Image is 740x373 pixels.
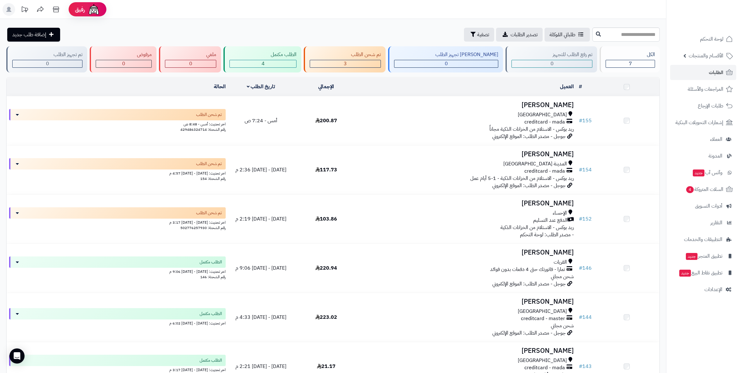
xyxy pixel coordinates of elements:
[710,218,722,227] span: التقارير
[697,8,734,21] img: logo-2.png
[196,161,222,167] span: تم شحن الطلب
[88,46,158,72] a: مرفوض 0
[524,364,565,371] span: creditcard - mada
[196,210,222,216] span: تم شحن الطلب
[318,83,334,90] a: الإجمالي
[317,363,336,370] span: 21.17
[394,60,498,67] div: 0
[96,51,152,58] div: مرفوض
[579,117,592,124] a: #155
[361,249,574,256] h3: [PERSON_NAME]
[518,111,567,118] span: [GEOGRAPHIC_DATA]
[445,60,448,67] span: 0
[545,28,590,42] a: طلباتي المُوكلة
[235,166,286,174] span: [DATE] - [DATE] 2:36 م
[9,348,25,364] div: Open Intercom Messenger
[579,264,592,272] a: #146
[675,118,723,127] span: إشعارات التحويلات البنكية
[550,31,575,38] span: طلباتي المُوكلة
[551,60,554,67] span: 0
[180,127,226,132] span: رقم الشحنة: 429486324714
[200,176,226,181] span: رقم الشحنة: 154
[464,28,494,42] button: تصفية
[229,51,297,58] div: الطلب مكتمل
[500,224,574,231] span: ريد بوكس - الاستلام من الخزانات الذكية
[670,65,736,80] a: الطلبات
[122,60,125,67] span: 0
[551,273,574,280] span: شحن مجاني
[524,168,565,175] span: creditcard - mada
[670,232,736,247] a: التطبيقات والخدمات
[579,117,582,124] span: #
[470,175,574,182] span: ريد بوكس - الاستلام من الخزانات الذكية - 1-5 أيام عمل
[693,169,704,176] span: جديد
[709,68,723,77] span: الطلبات
[533,217,568,224] span: الدفع عند التسليم
[670,198,736,214] a: أدوات التسويق
[302,46,387,72] a: تم شحن الطلب 3
[315,313,337,321] span: 223.02
[579,363,582,370] span: #
[489,125,574,133] span: ريد بوكس - الاستلام من الخزانات الذكية مجاناً
[158,46,222,72] a: ملغي 0
[688,85,723,94] span: المراجعات والأسئلة
[704,285,722,294] span: الإعدادات
[310,51,381,58] div: تم شحن الطلب
[524,118,565,126] span: creditcard - mada
[679,268,722,277] span: تطبيق نقاط البيع
[196,112,222,118] span: تم شحن الطلب
[359,195,576,244] td: - مصدر الطلب: لوحة التحكم
[670,182,736,197] a: السلات المتروكة4
[686,253,698,260] span: جديد
[670,98,736,113] a: طلبات الإرجاع
[679,270,691,277] span: جديد
[477,31,489,38] span: تصفية
[96,60,151,67] div: 0
[165,51,216,58] div: ملغي
[685,252,722,261] span: تطبيق المتجر
[579,166,592,174] a: #154
[5,46,88,72] a: تم تجهيز الطلب 0
[496,28,543,42] a: تصدير الطلبات
[579,264,582,272] span: #
[695,202,722,210] span: أدوات التسويق
[551,322,574,330] span: شحن مجاني
[709,152,722,160] span: المدونة
[9,120,226,127] div: اخر تحديث: أمس - 8:48 ص
[629,60,632,67] span: 7
[9,366,226,373] div: اخر تحديث: [DATE] - [DATE] 3:17 م
[700,35,723,43] span: لوحة التحكم
[670,148,736,164] a: المدونة
[235,313,286,321] span: [DATE] - [DATE] 4:33 م
[698,101,723,110] span: طلبات الإرجاع
[12,51,82,58] div: تم تجهيز الطلب
[361,151,574,158] h3: [PERSON_NAME]
[670,215,736,230] a: التقارير
[492,280,566,288] span: جوجل - مصدر الطلب: الموقع الإلكتروني
[511,31,538,38] span: تصدير الطلبات
[686,186,694,193] span: 4
[710,135,722,144] span: العملاء
[492,329,566,337] span: جوجل - مصدر الطلب: الموقع الإلكتروني
[670,265,736,280] a: تطبيق نقاط البيعجديد
[361,200,574,207] h3: [PERSON_NAME]
[560,83,574,90] a: العميل
[315,166,337,174] span: 117.73
[598,46,661,72] a: الكل7
[553,209,567,217] span: الإحساء
[189,60,192,67] span: 0
[670,82,736,97] a: المراجعات والأسئلة
[492,182,566,189] span: جوجل - مصدر الطلب: الموقع الإلكتروني
[180,225,226,231] span: رقم الشحنة: 502776257930
[579,215,582,223] span: #
[75,6,85,13] span: رفيق
[235,215,286,223] span: [DATE] - [DATE] 2:19 م
[315,215,337,223] span: 103.86
[9,169,226,176] div: اخر تحديث: [DATE] - [DATE] 4:57 م
[521,315,565,322] span: creditcard - master
[361,298,574,305] h3: [PERSON_NAME]
[579,166,582,174] span: #
[262,60,265,67] span: 4
[684,235,722,244] span: التطبيقات والخدمات
[670,32,736,47] a: لوحة التحكم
